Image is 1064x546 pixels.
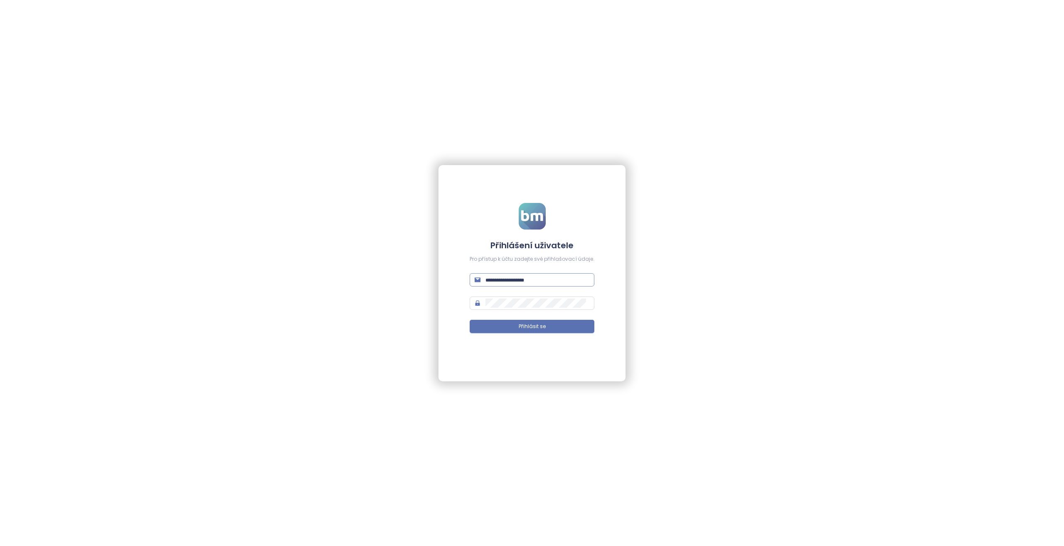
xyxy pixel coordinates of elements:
[470,255,594,263] div: Pro přístup k účtu zadejte své přihlašovací údaje.
[475,277,480,283] span: mail
[470,240,594,251] h4: Přihlášení uživatele
[470,320,594,333] button: Přihlásit se
[519,203,546,230] img: logo
[475,300,480,306] span: lock
[519,323,546,331] span: Přihlásit se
